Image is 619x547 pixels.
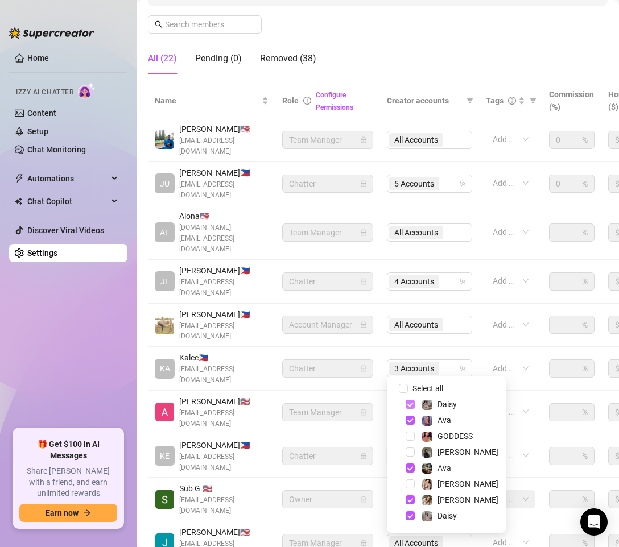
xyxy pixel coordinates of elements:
span: Name [155,94,259,107]
span: Role [282,96,299,105]
span: [PERSON_NAME] [438,479,498,488]
span: [PERSON_NAME] 🇺🇸 [179,526,269,538]
span: Select tree node [406,432,415,441]
img: Sub Genius [155,490,174,509]
span: 🎁 Get $100 in AI Messages [19,439,117,461]
span: Select tree node [406,400,415,409]
span: AL [160,226,170,239]
img: Alexicon Ortiaga [155,403,174,421]
span: 5 Accounts [394,177,434,190]
span: Team Manager [289,224,366,241]
img: AI Chatter [78,82,96,99]
span: 3 Accounts [389,362,439,375]
span: Team Manager [289,404,366,421]
span: [DOMAIN_NAME][EMAIL_ADDRESS][DOMAIN_NAME] [179,222,269,255]
span: Daisy [438,511,457,520]
span: KE [160,450,170,462]
input: Search members [165,18,246,31]
img: Daisy [422,400,432,410]
span: lock [360,136,367,143]
span: lock [360,278,367,285]
span: lock [360,180,367,187]
span: Ava [438,416,451,425]
span: 3 Accounts [394,362,434,375]
img: logo-BBDzfeDw.svg [9,27,94,39]
span: [EMAIL_ADDRESS][DOMAIN_NAME] [179,277,269,299]
th: Name [148,84,275,118]
span: thunderbolt [15,174,24,183]
span: team [459,180,466,187]
span: info-circle [303,97,311,105]
span: Share [PERSON_NAME] with a friend, and earn unlimited rewards [19,466,117,499]
div: All (22) [148,52,177,65]
span: lock [360,409,367,416]
a: Configure Permissions [316,91,353,111]
span: [EMAIL_ADDRESS][DOMAIN_NAME] [179,364,269,386]
span: [PERSON_NAME] 🇺🇸 [179,395,269,408]
img: Jenna [422,479,432,490]
span: [EMAIL_ADDRESS][DOMAIN_NAME] [179,495,269,516]
div: Pending (0) [195,52,242,65]
span: [PERSON_NAME] 🇵🇭 [179,264,269,277]
a: Setup [27,127,48,136]
span: Chatter [289,175,366,192]
img: GODDESS [422,432,432,442]
span: question-circle [508,97,516,105]
span: filter [464,92,476,109]
span: Chatter [289,360,366,377]
span: Select tree node [406,447,415,457]
span: Ava [438,463,451,473]
span: 4 Accounts [389,275,439,288]
span: JE [160,275,170,288]
span: Izzy AI Chatter [16,87,73,98]
span: 4 Accounts [394,275,434,288]
span: Select all [408,382,448,395]
span: [EMAIL_ADDRESS][DOMAIN_NAME] [179,451,269,473]
img: Chat Copilot [15,197,22,205]
span: Automations [27,169,108,188]
span: lock [360,496,367,503]
span: Select tree node [406,416,415,425]
span: Owner [289,491,366,508]
a: Settings [27,248,57,258]
span: filter [467,97,473,104]
span: Creator accounts [387,94,462,107]
span: filter [527,92,539,109]
span: [PERSON_NAME] [438,495,498,504]
span: JU [160,177,170,190]
span: Chat Copilot [27,192,108,210]
a: Discover Viral Videos [27,226,104,235]
span: [EMAIL_ADDRESS][DOMAIN_NAME] [179,135,269,157]
span: Daisy [438,400,457,409]
span: lock [360,365,367,372]
span: [EMAIL_ADDRESS][DOMAIN_NAME] [179,179,269,201]
span: team [459,278,466,285]
span: Select tree node [406,479,415,488]
span: search [155,20,163,28]
span: Select tree node [406,463,415,473]
span: Kalee 🇵🇭 [179,351,269,364]
span: team [459,365,466,372]
th: Commission (%) [542,84,601,118]
span: lock [360,540,367,546]
span: Account Manager [289,316,366,333]
span: Select tree node [406,511,415,520]
img: Ava [422,463,432,474]
span: [PERSON_NAME] 🇺🇸 [179,123,269,135]
button: Earn nowarrow-right [19,504,117,522]
span: Earn now [46,508,79,517]
span: lock [360,229,367,236]
a: Chat Monitoring [27,145,86,154]
span: [EMAIL_ADDRESS][DOMAIN_NAME] [179,408,269,429]
span: filter [530,97,537,104]
span: KA [160,362,170,375]
img: Emad Ataei [155,130,174,149]
a: Content [27,109,56,118]
span: Chatter [289,273,366,290]
span: [EMAIL_ADDRESS][DOMAIN_NAME] [179,321,269,342]
span: Select tree node [406,495,415,504]
span: lock [360,453,367,459]
span: Team Manager [289,131,366,148]
img: Daisy [422,511,432,521]
span: [PERSON_NAME] 🇵🇭 [179,439,269,451]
